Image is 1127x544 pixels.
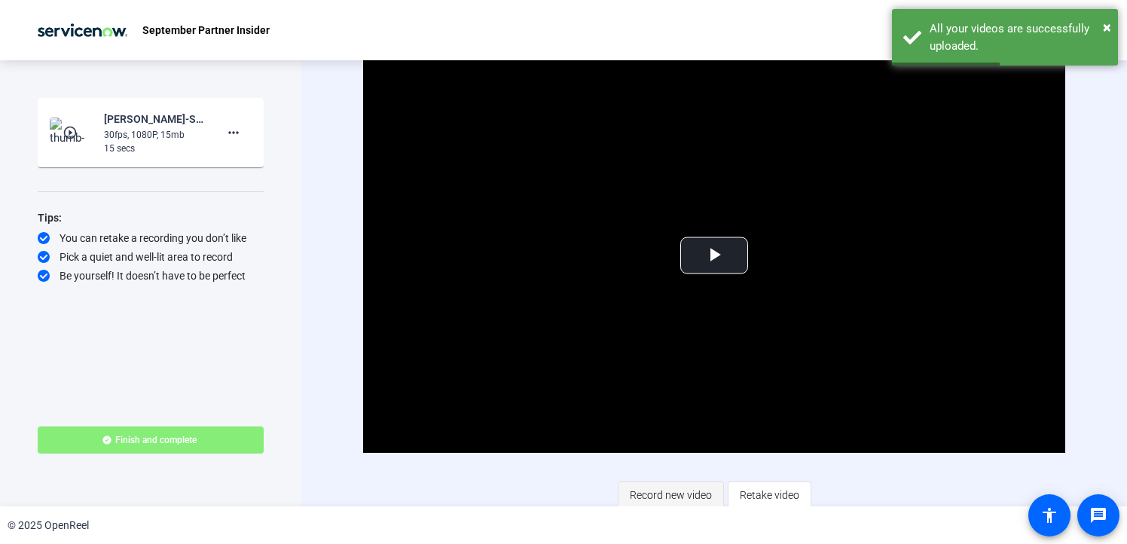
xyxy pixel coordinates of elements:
div: © 2025 OpenReel [8,518,89,533]
div: You can retake a recording you don’t like [38,231,264,246]
span: Finish and complete [115,434,197,446]
mat-icon: play_circle_outline [63,125,81,140]
img: OpenReel logo [30,15,135,45]
span: Record new video [630,481,712,509]
mat-icon: more_horiz [224,124,243,142]
mat-icon: message [1089,506,1107,524]
span: Retake video [740,481,799,509]
button: Close [1103,16,1111,38]
div: 30fps, 1080P, 15mb [104,128,205,142]
div: Tips: [38,209,264,227]
div: Be yourself! It doesn’t have to be perfect [38,268,264,283]
button: Finish and complete [38,426,264,454]
button: Play Video [680,237,748,274]
mat-icon: accessibility [1040,506,1058,524]
img: thumb-nail [50,118,94,148]
button: Record new video [618,481,724,509]
div: [PERSON_NAME]-September Partner Insider-September Partner Insider-1756158687932-webcam [104,110,205,128]
p: September Partner Insider [142,21,270,39]
button: Retake video [728,481,811,509]
div: Pick a quiet and well-lit area to record [38,249,264,264]
span: × [1103,18,1111,36]
div: 15 secs [104,142,205,155]
div: Video Player [363,58,1065,453]
div: All your videos are successfully uploaded. [930,20,1107,54]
